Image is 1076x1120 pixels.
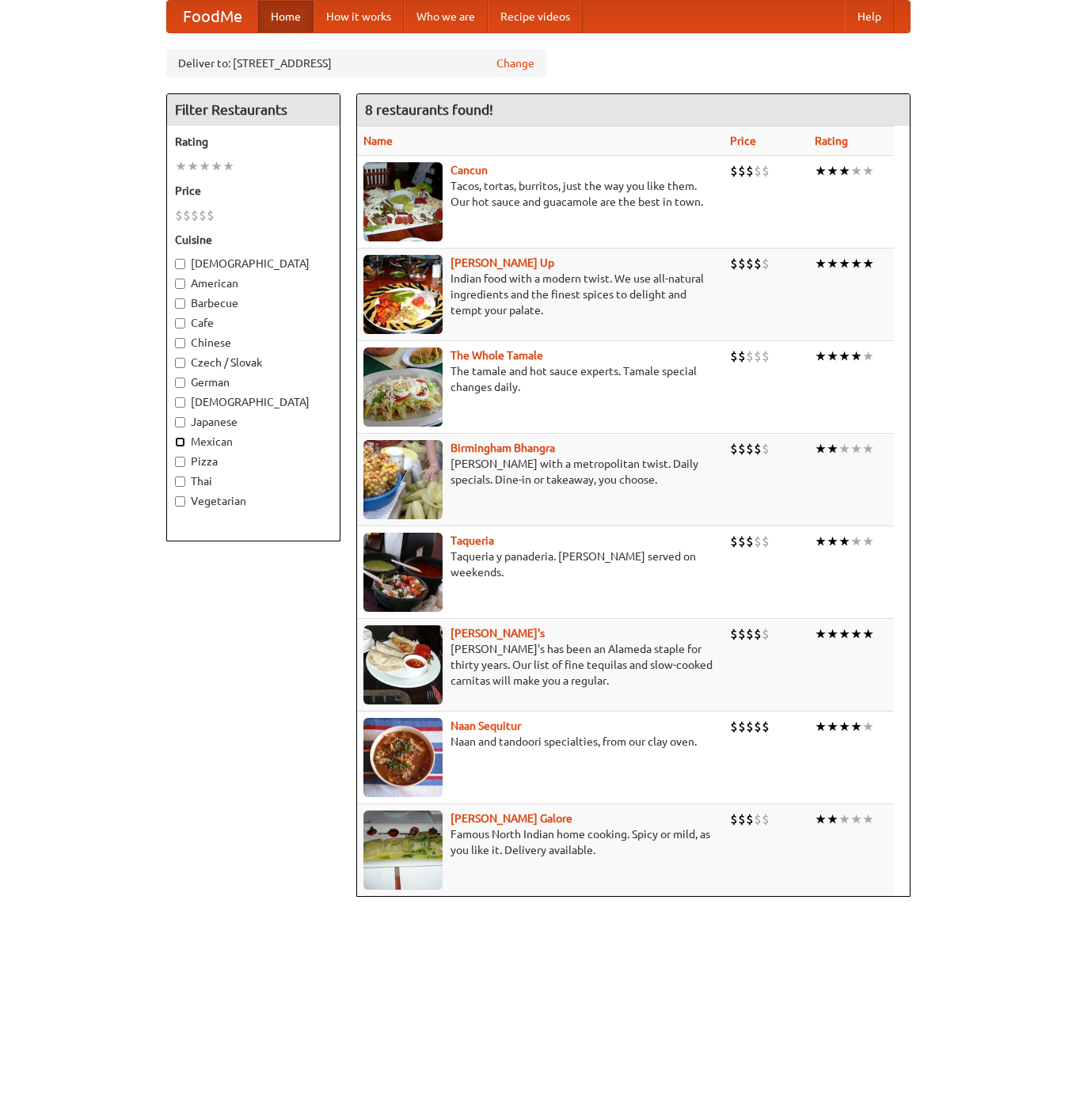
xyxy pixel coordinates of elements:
[175,338,185,348] input: Chinese
[762,162,770,180] li: $
[738,625,746,643] li: $
[451,534,494,547] a: Taqueria
[738,718,746,735] li: $
[451,349,543,362] a: The Whole Tamale
[175,318,185,328] input: Cafe
[730,718,738,735] li: $
[754,162,762,180] li: $
[827,811,838,828] li: ★
[363,826,717,858] p: Famous North Indian home cooking. Spicy or mild, as you like it. Delivery available.
[363,625,443,704] img: pedros.jpg
[838,162,850,180] li: ★
[738,347,746,365] li: $
[175,358,185,368] input: Czech / Slovak
[175,279,185,289] input: American
[746,811,754,828] li: $
[730,533,738,550] li: $
[838,718,850,735] li: ★
[258,1,314,32] a: Home
[850,255,862,272] li: ★
[730,255,738,272] li: $
[838,440,850,457] li: ★
[730,625,738,643] li: $
[175,417,185,427] input: Japanese
[363,641,717,689] p: [PERSON_NAME]'s has been an Alameda staple for thirty years. Our list of fine tequilas and slow-c...
[827,162,838,180] li: ★
[363,271,717,318] p: Indian food with a modern twist. We use all-natural ingredients and the finest spices to delight ...
[451,627,545,640] a: [PERSON_NAME]'s
[738,162,746,180] li: $
[451,812,572,825] a: [PERSON_NAME] Galore
[754,533,762,550] li: $
[730,135,756,147] a: Price
[754,347,762,365] li: $
[762,255,770,272] li: $
[815,135,848,147] a: Rating
[754,718,762,735] li: $
[175,493,332,509] label: Vegetarian
[838,625,850,643] li: ★
[175,397,185,408] input: [DEMOGRAPHIC_DATA]
[175,158,187,175] li: ★
[862,255,874,272] li: ★
[404,1,488,32] a: Who we are
[762,625,770,643] li: $
[815,255,827,272] li: ★
[850,625,862,643] li: ★
[175,355,332,370] label: Czech / Slovak
[746,347,754,365] li: $
[815,347,827,365] li: ★
[175,275,332,291] label: American
[363,549,717,580] p: Taqueria y panaderia. [PERSON_NAME] served on weekends.
[746,162,754,180] li: $
[746,533,754,550] li: $
[862,347,874,365] li: ★
[730,347,738,365] li: $
[363,363,717,395] p: The tamale and hot sauce experts. Tamale special changes daily.
[850,162,862,180] li: ★
[850,811,862,828] li: ★
[815,718,827,735] li: ★
[738,811,746,828] li: $
[363,178,717,210] p: Tacos, tortas, burritos, just the way you like them. Our hot sauce and guacamole are the best in ...
[827,625,838,643] li: ★
[365,102,493,117] ng-pluralize: 8 restaurants found!
[451,256,554,269] a: [PERSON_NAME] Up
[451,719,521,732] b: Naan Sequitur
[827,718,838,735] li: ★
[862,718,874,735] li: ★
[838,255,850,272] li: ★
[175,414,332,430] label: Japanese
[815,811,827,828] li: ★
[175,335,332,351] label: Chinese
[754,625,762,643] li: $
[746,625,754,643] li: $
[207,207,215,224] li: $
[175,496,185,507] input: Vegetarian
[862,440,874,457] li: ★
[175,457,185,467] input: Pizza
[838,811,850,828] li: ★
[730,440,738,457] li: $
[815,440,827,457] li: ★
[175,473,332,489] label: Thai
[762,718,770,735] li: $
[363,734,717,750] p: Naan and tandoori specialties, from our clay oven.
[363,533,443,612] img: taqueria.jpg
[738,533,746,550] li: $
[363,456,717,488] p: [PERSON_NAME] with a metropolitan twist. Daily specials. Dine-in or takeaway, you choose.
[183,207,191,224] li: $
[166,49,546,78] div: Deliver to: [STREET_ADDRESS]
[363,255,443,334] img: curryup.jpg
[827,533,838,550] li: ★
[451,442,555,454] a: Birmingham Bhangra
[815,625,827,643] li: ★
[175,434,332,450] label: Mexican
[738,255,746,272] li: $
[175,295,332,311] label: Barbecue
